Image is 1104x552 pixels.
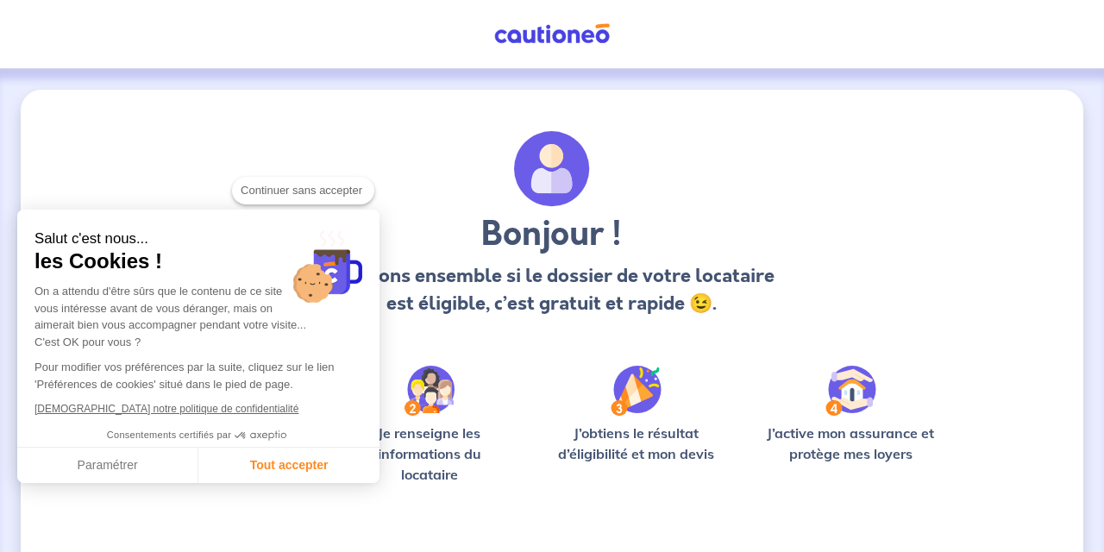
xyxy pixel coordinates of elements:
img: /static/bfff1cf634d835d9112899e6a3df1a5d/Step-4.svg [825,366,876,416]
p: J’active mon assurance et protège mes loyers [756,423,945,464]
img: Cautioneo [487,23,617,45]
a: [DEMOGRAPHIC_DATA] notre politique de confidentialité [34,403,298,415]
h3: Bonjour ! [324,214,779,255]
img: /static/c0a346edaed446bb123850d2d04ad552/Step-2.svg [405,366,455,416]
p: J’obtiens le résultat d’éligibilité et mon devis [544,423,728,464]
span: Consentements certifiés par [107,430,231,440]
button: Tout accepter [198,448,379,484]
button: Paramétrer [17,448,198,484]
p: Vérifions ensemble si le dossier de votre locataire est éligible, c’est gratuit et rapide 😉. [324,262,779,317]
p: Pour modifier vos préférences par la suite, cliquez sur le lien 'Préférences de cookies' situé da... [34,359,362,392]
p: Je renseigne les informations du locataire [342,423,517,485]
span: les Cookies ! [34,248,362,274]
button: Continuer sans accepter [232,177,374,204]
div: On a attendu d'être sûrs que le contenu de ce site vous intéresse avant de vous déranger, mais on... [34,283,362,350]
img: archivate [514,131,590,207]
span: Continuer sans accepter [241,182,366,199]
small: Salut c'est nous... [34,230,362,248]
button: Consentements certifiés par [98,424,298,447]
img: /static/f3e743aab9439237c3e2196e4328bba9/Step-3.svg [611,366,662,416]
svg: Axeptio [235,410,286,461]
